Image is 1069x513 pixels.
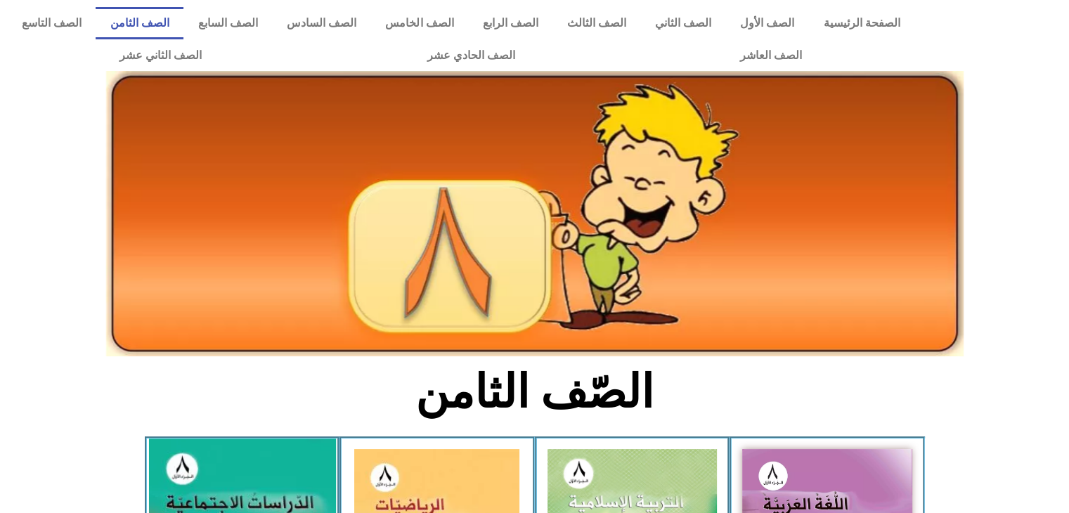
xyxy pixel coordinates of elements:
a: الصف السادس [273,7,371,39]
a: الصف السابع [183,7,272,39]
a: الصف الرابع [468,7,552,39]
a: الصف الحادي عشر [314,39,627,72]
a: الصف الثامن [96,7,183,39]
a: الصف الخامس [371,7,468,39]
a: الصف الثالث [552,7,640,39]
a: الصف العاشر [628,39,914,72]
a: الصف الأول [726,7,809,39]
a: الصف الثاني [640,7,725,39]
h2: الصّف الثامن [302,365,767,420]
a: الصفحة الرئيسية [809,7,914,39]
a: الصف الثاني عشر [7,39,314,72]
a: الصف التاسع [7,7,96,39]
